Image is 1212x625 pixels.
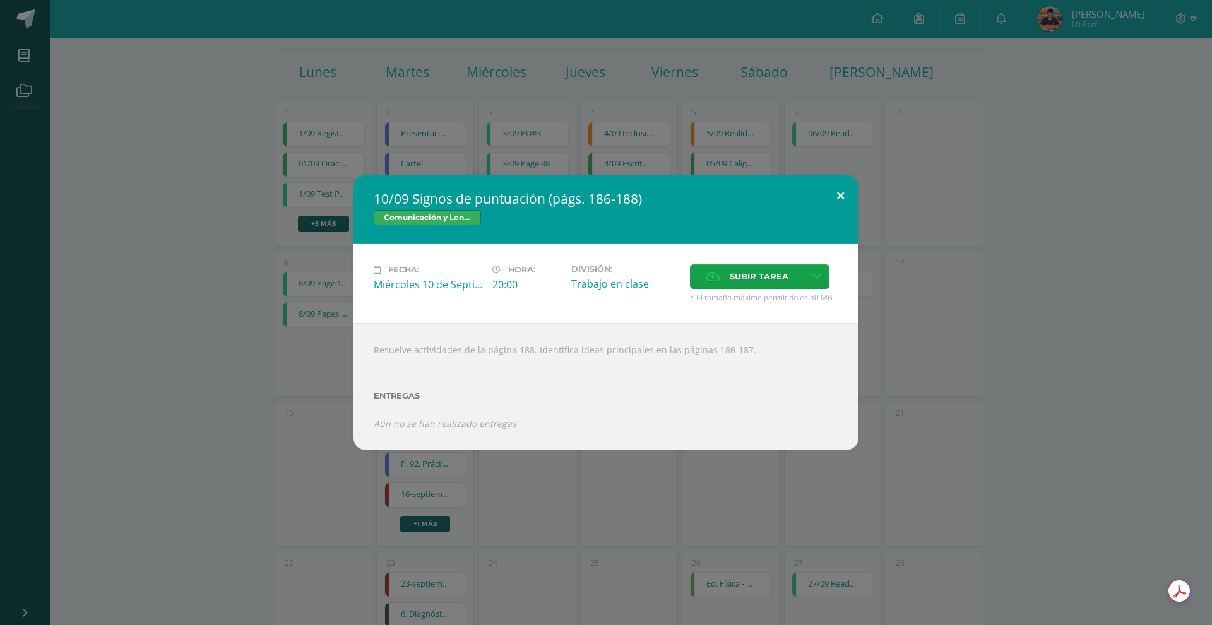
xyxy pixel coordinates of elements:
div: Trabajo en clase [571,277,680,291]
h2: 10/09 Signos de puntuación (págs. 186-188) [374,190,838,207]
div: Miércoles 10 de Septiembre [374,277,482,291]
span: Hora: [508,265,535,274]
span: Fecha: [388,265,419,274]
label: Entregas [374,391,838,400]
span: * El tamaño máximo permitido es 50 MB [690,292,838,303]
button: Close (Esc) [823,175,858,218]
i: Aún no se han realizado entregas [374,418,516,429]
div: 20:00 [492,277,561,291]
div: Resuelve actividades de la página 188. Identifica ideas principales en las páginas 186-187. [353,323,858,450]
span: Comunicación y Lenguaje [374,210,481,225]
span: Subir tarea [730,265,788,288]
label: División: [571,264,680,274]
